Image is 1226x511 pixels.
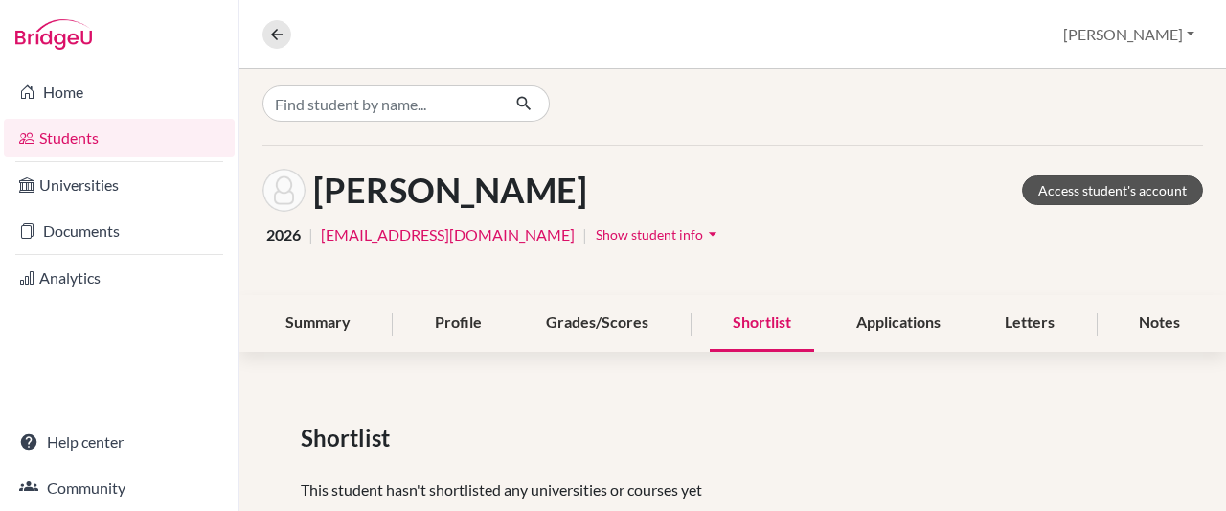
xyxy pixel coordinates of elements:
div: Grades/Scores [523,295,671,352]
div: Shortlist [710,295,814,352]
a: Community [4,469,235,507]
a: Students [4,119,235,157]
a: Access student's account [1022,175,1203,205]
img: Bridge-U [15,19,92,50]
a: Analytics [4,259,235,297]
a: Home [4,73,235,111]
div: Applications [833,295,964,352]
div: Notes [1116,295,1203,352]
a: [EMAIL_ADDRESS][DOMAIN_NAME] [321,223,575,246]
span: | [308,223,313,246]
div: Letters [982,295,1078,352]
div: Summary [262,295,374,352]
div: Profile [412,295,505,352]
i: arrow_drop_down [703,224,722,244]
span: | [582,223,587,246]
span: Shortlist [301,421,397,455]
img: Blanka Napsugár Szabó's avatar [262,169,306,212]
p: This student hasn't shortlisted any universities or courses yet [301,478,1165,501]
span: Show student info [596,226,703,243]
input: Find student by name... [262,85,500,122]
a: Documents [4,212,235,250]
button: Show student infoarrow_drop_down [595,220,723,249]
h1: [PERSON_NAME] [313,170,587,211]
button: [PERSON_NAME] [1055,16,1203,53]
span: 2026 [266,223,301,246]
a: Universities [4,166,235,204]
a: Help center [4,423,235,461]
